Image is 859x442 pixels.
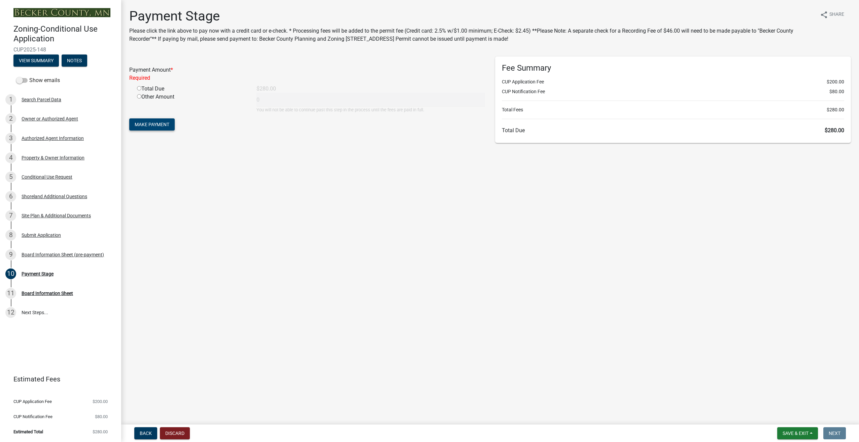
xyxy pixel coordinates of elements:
[129,74,485,82] div: Required
[829,88,844,95] span: $80.00
[129,118,175,131] button: Make Payment
[502,63,844,73] h6: Fee Summary
[22,233,61,237] div: Submit Application
[5,172,16,182] div: 5
[5,210,16,221] div: 7
[5,133,16,144] div: 3
[13,399,52,404] span: CUP Application Fee
[129,27,815,43] p: Please click the link above to pay now with a credit card or e-check. * Processing fees will be a...
[5,152,16,163] div: 4
[13,54,59,67] button: View Summary
[13,414,53,419] span: CUP Notification Fee
[5,372,110,386] a: Estimated Fees
[13,430,43,434] span: Estimated Total
[5,288,16,299] div: 11
[5,307,16,318] div: 12
[827,78,844,85] span: $200.00
[22,116,78,121] div: Owner or Authorized Agent
[22,194,87,199] div: Shoreland Additional Questions
[5,249,16,260] div: 9
[134,427,157,439] button: Back
[22,291,73,296] div: Board Information Sheet
[62,58,87,64] wm-modal-confirm: Notes
[823,427,846,439] button: Next
[13,46,108,53] span: CUP2025-148
[93,399,108,404] span: $200.00
[5,94,16,105] div: 1
[783,431,809,436] span: Save & Exit
[22,97,61,102] div: Search Parcel Data
[22,213,91,218] div: Site Plan & Additional Documents
[95,414,108,419] span: $80.00
[129,8,815,24] h1: Payment Stage
[5,191,16,202] div: 6
[140,431,152,436] span: Back
[135,122,169,127] span: Make Payment
[13,58,59,64] wm-modal-confirm: Summary
[16,76,60,84] label: Show emails
[160,427,190,439] button: Discard
[124,66,490,82] div: Payment Amount
[829,11,844,19] span: Share
[62,54,87,67] button: Notes
[132,85,251,93] div: Total Due
[502,127,844,134] h6: Total Due
[22,271,54,276] div: Payment Stage
[22,136,84,141] div: Authorized Agent Information
[820,11,828,19] i: share
[13,24,116,44] h4: Zoning-Conditional Use Application
[13,8,110,17] img: Becker County, Minnesota
[5,230,16,241] div: 8
[815,8,850,21] button: shareShare
[827,106,844,113] span: $280.00
[502,106,844,113] li: Total Fees
[825,127,844,134] span: $280.00
[502,78,844,85] li: CUP Application Fee
[5,113,16,124] div: 2
[777,427,818,439] button: Save & Exit
[22,252,104,257] div: Board Information Sheet (pre-payment)
[22,155,84,160] div: Property & Owner Information
[502,88,844,95] li: CUP Notification Fee
[132,93,251,113] div: Other Amount
[5,268,16,279] div: 10
[93,430,108,434] span: $280.00
[22,175,72,179] div: Conditional Use Request
[829,431,840,436] span: Next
